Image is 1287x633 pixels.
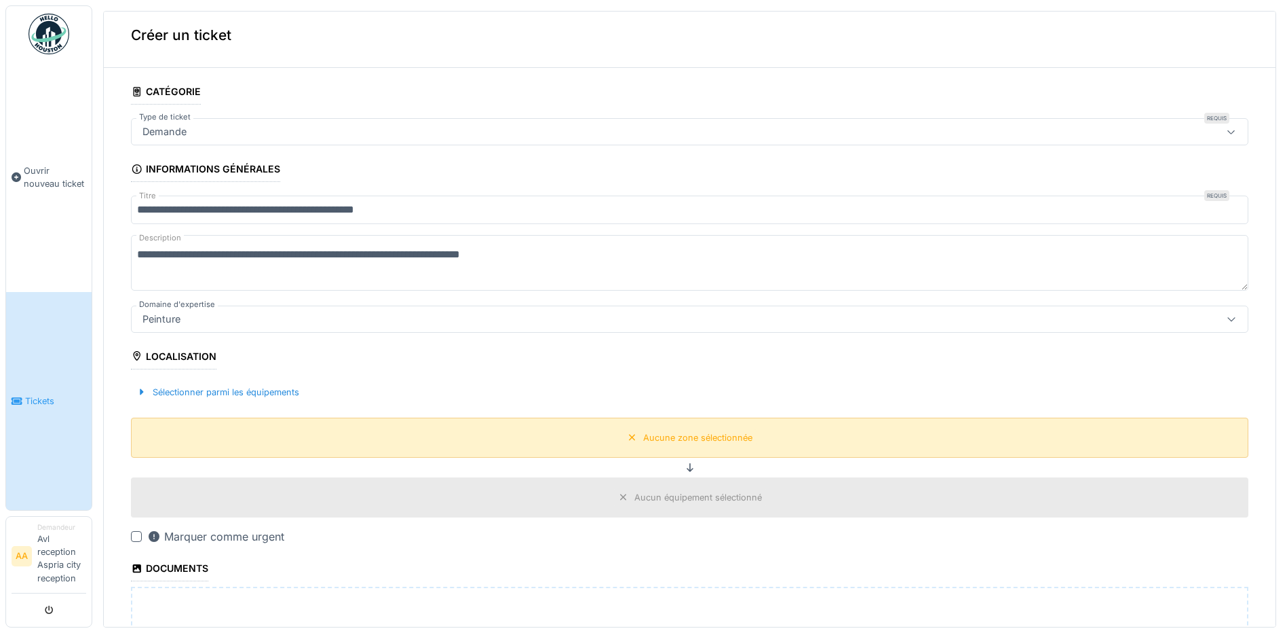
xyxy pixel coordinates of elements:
label: Type de ticket [136,111,193,123]
label: Domaine d'expertise [136,299,218,310]
div: Créer un ticket [104,3,1275,68]
div: Requis [1204,190,1229,201]
div: Aucun équipement sélectionné [634,491,762,504]
div: Marquer comme urgent [147,528,284,545]
div: Requis [1204,113,1229,124]
li: Avl reception Aspria city reception [37,522,86,590]
span: Ouvrir nouveau ticket [24,164,86,190]
label: Description [136,230,184,247]
div: Demande [137,124,192,139]
div: Sélectionner parmi les équipements [131,383,305,401]
li: AA [12,546,32,566]
a: AA DemandeurAvl reception Aspria city reception [12,522,86,594]
div: Documents [131,558,208,581]
span: Tickets [25,395,86,408]
div: Informations générales [131,159,280,182]
a: Tickets [6,292,92,509]
a: Ouvrir nouveau ticket [6,62,92,292]
div: Peinture [137,312,186,327]
label: Titre [136,190,159,202]
div: Demandeur [37,522,86,532]
div: Catégorie [131,82,201,105]
div: Localisation [131,346,216,369]
div: Aucune zone sélectionnée [643,431,752,444]
img: Badge_color-CXgf-gQk.svg [28,14,69,54]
